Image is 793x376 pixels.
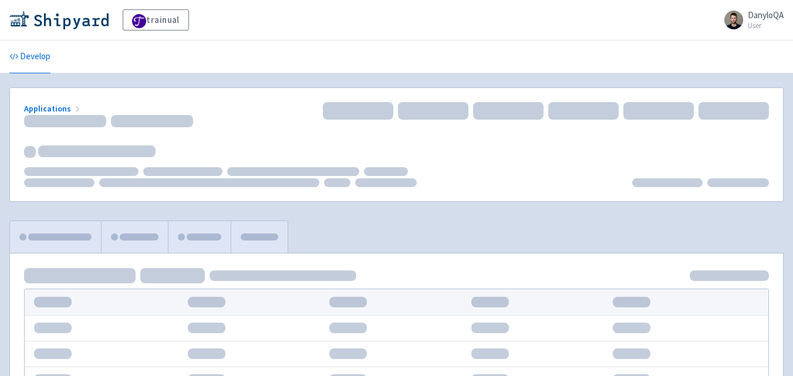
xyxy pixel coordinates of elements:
span: DanyloQA [748,9,784,21]
img: Shipyard logo [9,11,109,29]
a: Develop [9,40,50,73]
a: DanyloQA User [717,11,784,29]
a: Applications [24,103,82,114]
a: trainual [123,9,189,31]
small: User [748,22,784,29]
